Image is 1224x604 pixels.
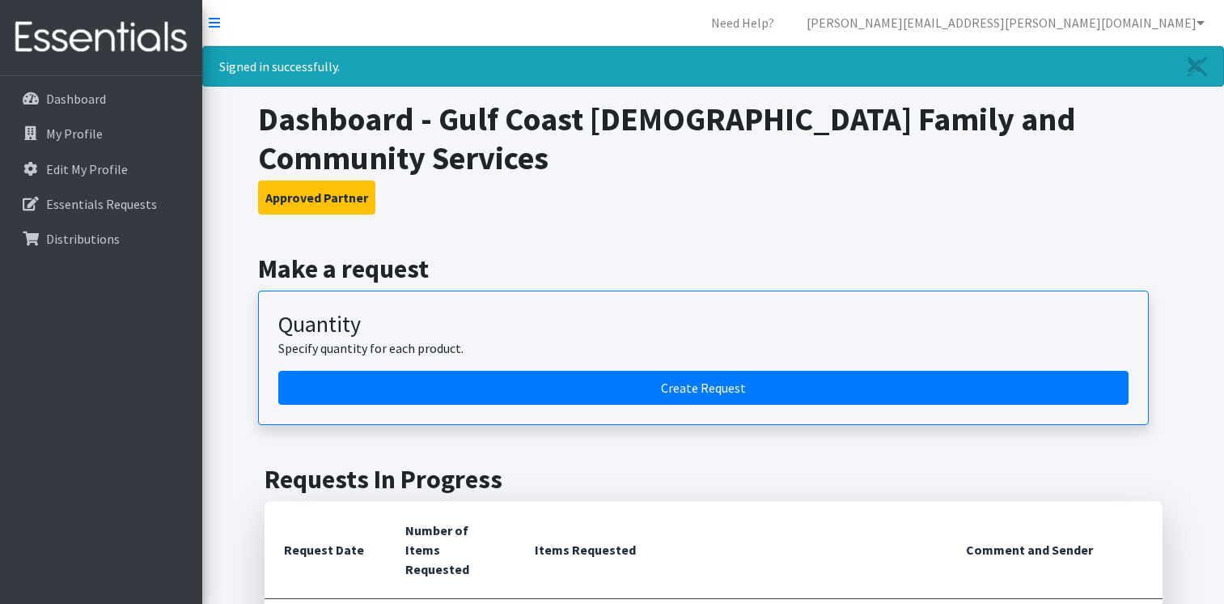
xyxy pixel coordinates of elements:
[947,501,1163,599] th: Comment and Sender
[6,83,196,115] a: Dashboard
[6,223,196,255] a: Distributions
[265,501,386,599] th: Request Date
[794,6,1218,39] a: [PERSON_NAME][EMAIL_ADDRESS][PERSON_NAME][DOMAIN_NAME]
[258,181,375,215] button: Approved Partner
[698,6,787,39] a: Need Help?
[202,46,1224,87] div: Signed in successfully.
[258,100,1168,177] h1: Dashboard - Gulf Coast [DEMOGRAPHIC_DATA] Family and Community Services
[46,161,128,177] p: Edit My Profile
[278,311,1129,338] h3: Quantity
[278,338,1129,358] p: Specify quantity for each product.
[46,91,106,107] p: Dashboard
[46,125,103,142] p: My Profile
[386,501,515,599] th: Number of Items Requested
[515,501,947,599] th: Items Requested
[6,11,196,65] img: HumanEssentials
[46,196,157,212] p: Essentials Requests
[278,371,1129,405] a: Create a request by quantity
[6,153,196,185] a: Edit My Profile
[6,188,196,220] a: Essentials Requests
[1171,47,1223,86] a: Close
[265,464,1163,495] h2: Requests In Progress
[258,253,1168,284] h2: Make a request
[46,231,120,247] p: Distributions
[6,117,196,150] a: My Profile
